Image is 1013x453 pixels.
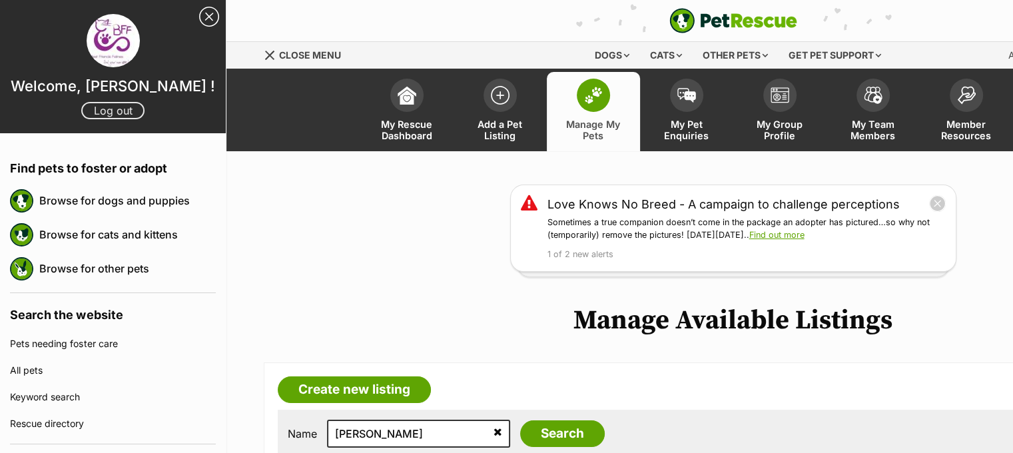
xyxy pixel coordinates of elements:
[936,119,996,141] span: Member Resources
[470,119,530,141] span: Add a Pet Listing
[491,86,509,105] img: add-pet-listing-icon-0afa8454b4691262ce3f59096e99ab1cd57d4a30225e0717b998d2c9b9846f56.svg
[669,8,797,33] a: PetRescue
[750,119,810,141] span: My Group Profile
[640,72,733,151] a: My Pet Enquiries
[547,72,640,151] a: Manage My Pets
[547,195,900,213] a: Love Knows No Breed - A campaign to challenge perceptions
[264,42,350,66] a: Menu
[585,42,639,69] div: Dogs
[864,87,882,104] img: team-members-icon-5396bd8760b3fe7c0b43da4ab00e1e3bb1a5d9ba89233759b79545d2d3fc5d0d.svg
[584,87,603,104] img: manage-my-pets-icon-02211641906a0b7f246fdf0571729dbe1e7629f14944591b6c1af311fb30b64b.svg
[377,119,437,141] span: My Rescue Dashboard
[547,217,946,242] p: Sometimes a true companion doesn’t come in the package an adopter has pictured…so why not (tempor...
[39,187,216,215] a: Browse for dogs and puppies
[10,189,33,213] img: petrescue logo
[360,72,454,151] a: My Rescue Dashboard
[843,119,903,141] span: My Team Members
[398,86,416,105] img: dashboard-icon-eb2f2d2d3e046f16d808141f083e7271f6b2e854fb5c12c21221c1fb7104beca.svg
[10,223,33,246] img: petrescue logo
[749,230,805,240] a: Find out more
[779,42,890,69] div: Get pet support
[199,7,219,27] a: Close Sidebar
[81,102,145,119] a: Log out
[10,147,216,184] h4: Find pets to foster or adopt
[929,195,946,212] button: close
[454,72,547,151] a: Add a Pet Listing
[771,87,789,103] img: group-profile-icon-3fa3cf56718a62981997c0bc7e787c4b2cf8bcc04b72c1350f741eb67cf2f40e.svg
[547,248,946,261] p: 1 of 2 new alerts
[10,384,216,410] a: Keyword search
[641,42,691,69] div: Cats
[39,221,216,248] a: Browse for cats and kittens
[957,86,976,104] img: member-resources-icon-8e73f808a243e03378d46382f2149f9095a855e16c252ad45f914b54edf8863c.svg
[520,420,605,447] input: Search
[278,376,431,403] a: Create new listing
[563,119,623,141] span: Manage My Pets
[10,293,216,330] h4: Search the website
[10,330,216,357] a: Pets needing foster care
[657,119,717,141] span: My Pet Enquiries
[279,49,341,61] span: Close menu
[10,257,33,280] img: petrescue logo
[733,72,827,151] a: My Group Profile
[10,357,216,384] a: All pets
[39,254,216,282] a: Browse for other pets
[920,72,1013,151] a: Member Resources
[87,14,140,67] img: profile image
[693,42,777,69] div: Other pets
[677,88,696,103] img: pet-enquiries-icon-7e3ad2cf08bfb03b45e93fb7055b45f3efa6380592205ae92323e6603595dc1f.svg
[10,410,216,437] a: Rescue directory
[827,72,920,151] a: My Team Members
[669,8,797,33] img: logo-e224e6f780fb5917bec1dbf3a21bbac754714ae5b6737aabdf751b685950b380.svg
[288,428,317,440] label: Name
